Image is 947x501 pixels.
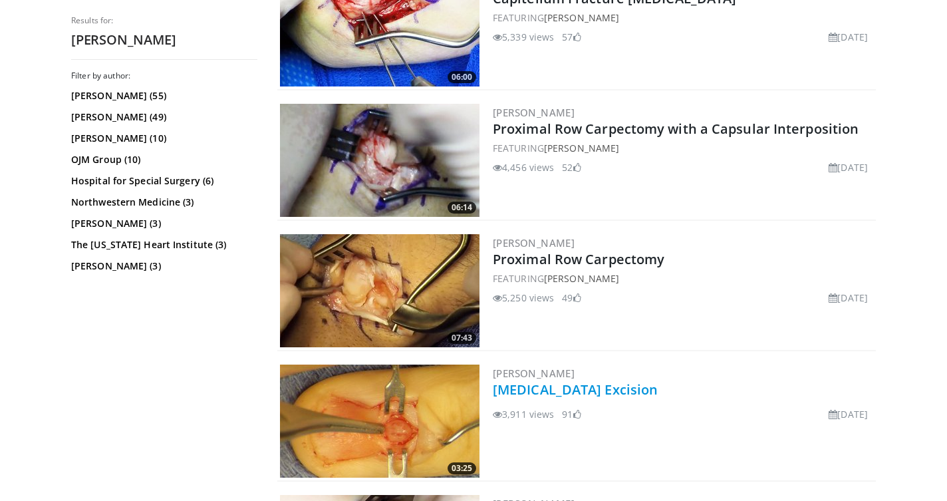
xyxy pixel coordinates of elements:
a: [PERSON_NAME] (49) [71,110,254,124]
a: [MEDICAL_DATA] Excision [493,381,658,399]
li: [DATE] [829,30,868,44]
a: Northwestern Medicine (3) [71,196,254,209]
h2: [PERSON_NAME] [71,31,257,49]
li: [DATE] [829,160,868,174]
a: [PERSON_NAME] (3) [71,259,254,273]
li: 52 [562,160,581,174]
a: Proximal Row Carpectomy [493,250,664,268]
a: [PERSON_NAME] (3) [71,217,254,230]
span: 07:43 [448,332,476,344]
h3: Filter by author: [71,71,257,81]
a: [PERSON_NAME] [493,367,575,380]
img: 5010531c-a8e0-41c4-b897-e5f92e99bd4e.jpg.300x170_q85_crop-smart_upscale.jpg [280,365,479,478]
a: OJM Group (10) [71,153,254,166]
a: 03:25 [280,365,479,478]
li: 57 [562,30,581,44]
div: FEATURING [493,141,873,155]
a: [PERSON_NAME] [544,272,619,285]
li: 4,456 views [493,160,554,174]
li: 91 [562,407,581,421]
li: 5,339 views [493,30,554,44]
span: 06:14 [448,202,476,214]
a: 06:14 [280,104,479,217]
li: [DATE] [829,407,868,421]
span: 06:00 [448,71,476,83]
li: 5,250 views [493,291,554,305]
a: 07:43 [280,234,479,347]
li: [DATE] [829,291,868,305]
p: Results for: [71,15,257,26]
a: [PERSON_NAME] [493,236,575,250]
a: The [US_STATE] Heart Institute (3) [71,238,254,251]
div: FEATURING [493,11,873,25]
li: 3,911 views [493,407,554,421]
span: 03:25 [448,462,476,474]
a: [PERSON_NAME] [544,11,619,24]
a: Proximal Row Carpectomy with a Capsular Interposition [493,120,859,138]
a: Hospital for Special Surgery (6) [71,174,254,188]
a: [PERSON_NAME] [544,142,619,154]
a: [PERSON_NAME] (55) [71,89,254,102]
img: e19aa116-9160-4336-b0e7-5adeaa8703b7.300x170_q85_crop-smart_upscale.jpg [280,104,479,217]
div: FEATURING [493,271,873,285]
img: e6b90a39-11c4-452a-a579-c84ec927ec26.300x170_q85_crop-smart_upscale.jpg [280,234,479,347]
a: [PERSON_NAME] (10) [71,132,254,145]
li: 49 [562,291,581,305]
a: [PERSON_NAME] [493,106,575,119]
